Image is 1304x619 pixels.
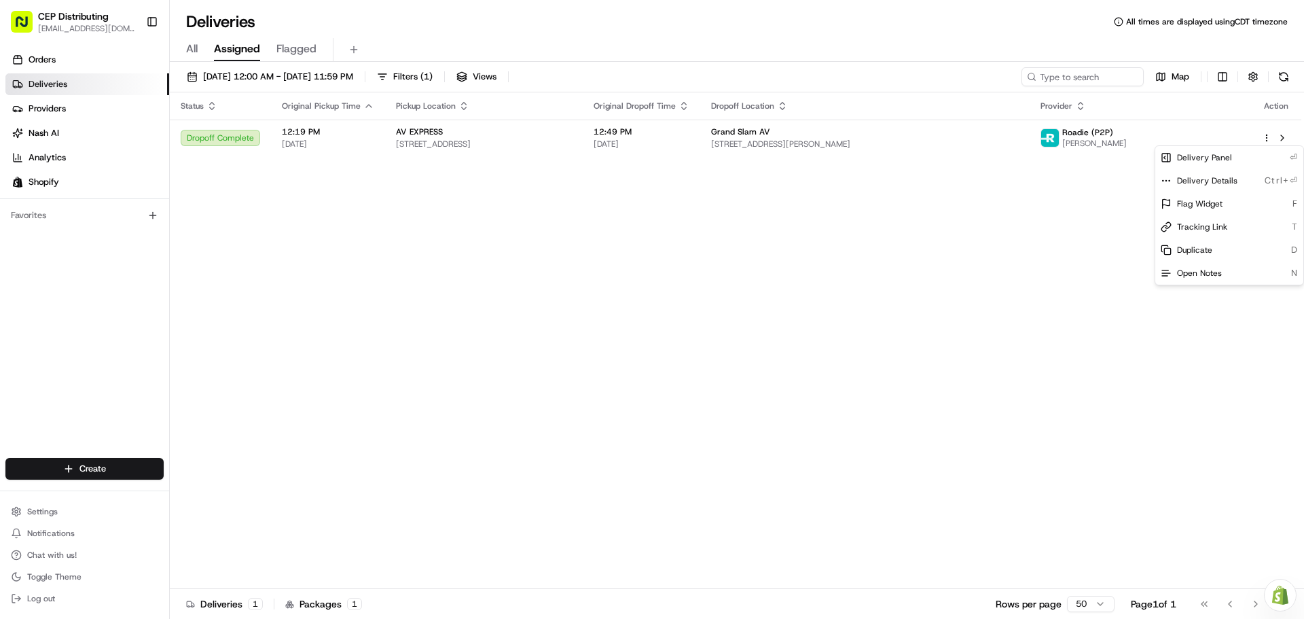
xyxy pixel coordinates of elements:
span: Open Notes [1177,268,1222,279]
span: Duplicate [1177,245,1212,255]
span: Tracking Link [1177,222,1227,232]
span: D [1291,244,1298,256]
span: Delivery Details [1177,175,1237,186]
span: ⏎ [1290,152,1298,164]
span: T [1292,221,1298,233]
span: Ctrl+⏎ [1265,175,1298,187]
span: F [1292,198,1298,210]
span: Delivery Panel [1177,152,1232,163]
span: Flag Widget [1177,198,1222,209]
span: N [1291,267,1298,279]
